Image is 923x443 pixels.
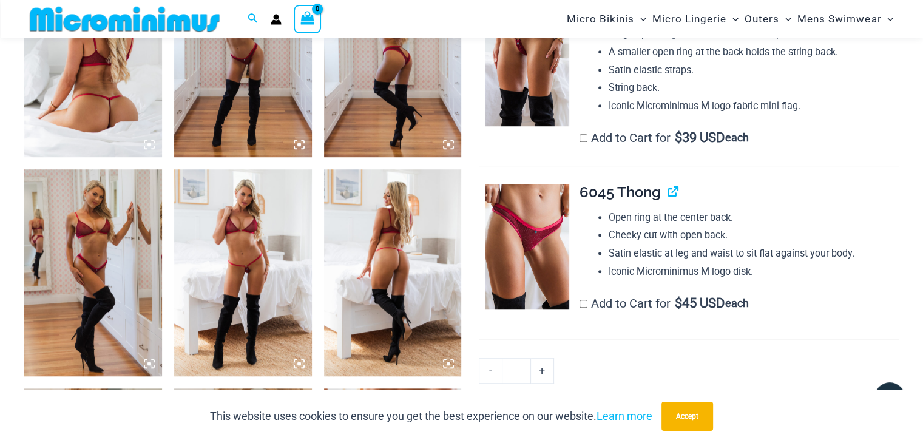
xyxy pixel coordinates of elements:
[502,358,530,384] input: Product quantity
[742,4,794,35] a: OutersMenu ToggleMenu Toggle
[725,132,749,144] span: each
[794,4,896,35] a: Mens SwimwearMenu ToggleMenu Toggle
[652,4,726,35] span: Micro Lingerie
[324,169,462,376] img: Guilty Pleasures Red 1045 Bra 689 Micro
[726,4,739,35] span: Menu Toggle
[674,130,681,145] span: $
[271,14,282,25] a: Account icon link
[580,134,587,142] input: Add to Cart for$39 USD each
[24,169,162,376] img: Guilty Pleasures Red 1045 Bra 6045 Thong
[609,97,899,115] li: Iconic Microminimus M logo fabric mini flag.
[609,43,899,61] li: A smaller open ring at the back holds the string back.
[531,358,554,384] a: +
[609,263,899,281] li: Iconic Microminimus M logo disk.
[580,296,749,311] label: Add to Cart for
[597,410,652,422] a: Learn more
[580,183,661,201] span: 6045 Thong
[479,358,502,384] a: -
[881,4,893,35] span: Menu Toggle
[174,169,312,376] img: Guilty Pleasures Red 1045 Bra 689 Micro
[609,61,899,79] li: Satin elastic straps.
[210,407,652,425] p: This website uses cookies to ensure you get the best experience on our website.
[248,12,259,27] a: Search icon link
[661,402,713,431] button: Accept
[562,2,899,36] nav: Site Navigation
[649,4,742,35] a: Micro LingerieMenu ToggleMenu Toggle
[745,4,779,35] span: Outers
[779,4,791,35] span: Menu Toggle
[564,4,649,35] a: Micro BikinisMenu ToggleMenu Toggle
[25,5,225,33] img: MM SHOP LOGO FLAT
[674,132,724,144] span: 39 USD
[580,300,587,308] input: Add to Cart for$45 USD each
[609,209,899,227] li: Open ring at the center back.
[485,184,569,309] img: Guilty Pleasures Red 6045 Thong
[797,4,881,35] span: Mens Swimwear
[580,130,749,145] label: Add to Cart for
[634,4,646,35] span: Menu Toggle
[609,245,899,263] li: Satin elastic at leg and waist to sit flat against your body.
[609,79,899,97] li: String back.
[294,5,322,33] a: View Shopping Cart, empty
[674,297,724,309] span: 45 USD
[674,296,681,311] span: $
[609,226,899,245] li: Cheeky cut with open back.
[567,4,634,35] span: Micro Bikinis
[725,297,749,309] span: each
